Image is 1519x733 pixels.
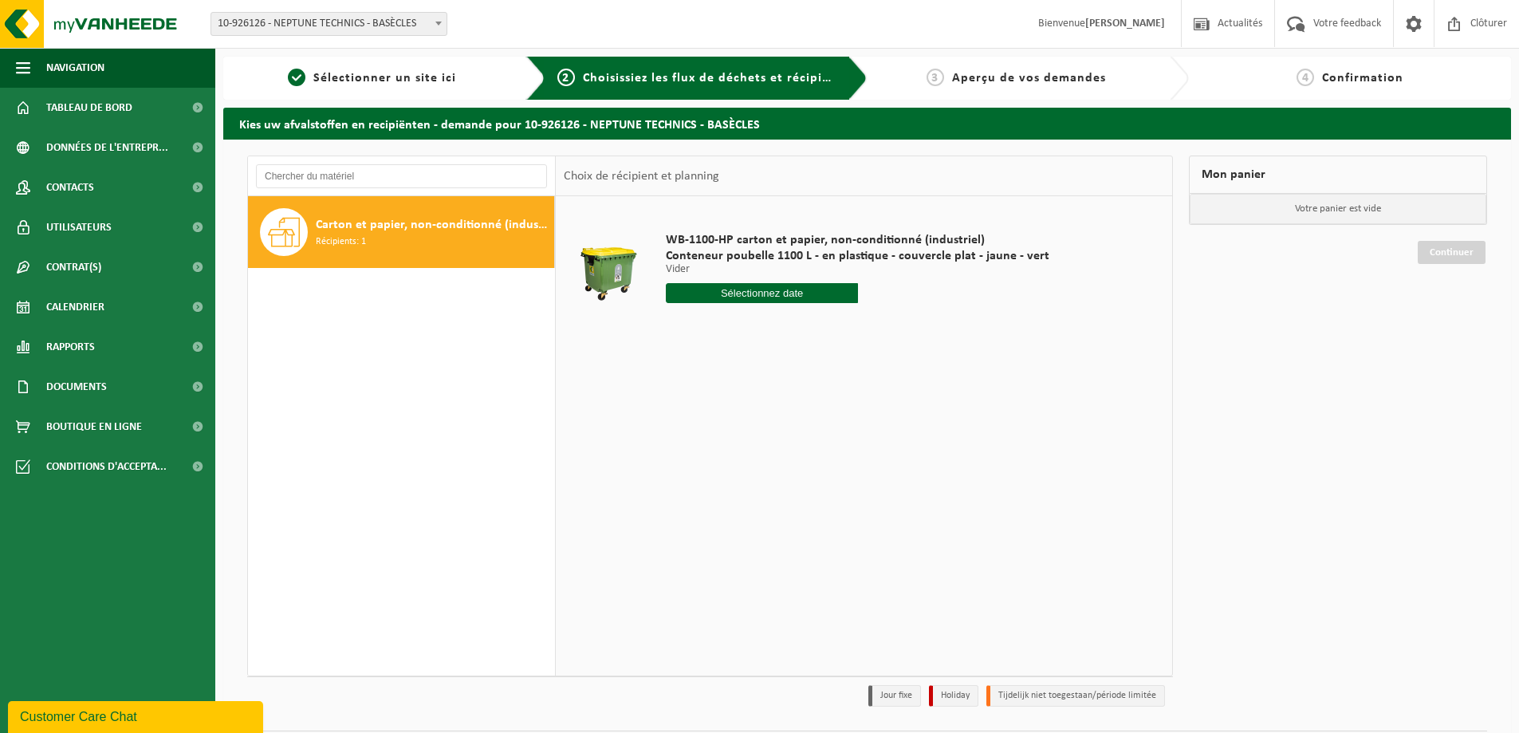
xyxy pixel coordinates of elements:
span: WB-1100-HP carton et papier, non-conditionné (industriel) [666,232,1049,248]
span: Carton et papier, non-conditionné (industriel) [316,215,550,234]
span: 10-926126 - NEPTUNE TECHNICS - BASÈCLES [211,13,447,35]
span: Navigation [46,48,104,88]
span: Contrat(s) [46,247,101,287]
span: Calendrier [46,287,104,327]
span: 4 [1297,69,1314,86]
span: Conteneur poubelle 1100 L - en plastique - couvercle plat - jaune - vert [666,248,1049,264]
span: Sélectionner un site ici [313,72,456,85]
iframe: chat widget [8,698,266,733]
span: Rapports [46,327,95,367]
span: 10-926126 - NEPTUNE TECHNICS - BASÈCLES [211,12,447,36]
div: Mon panier [1189,156,1487,194]
span: 3 [927,69,944,86]
span: Boutique en ligne [46,407,142,447]
span: Tableau de bord [46,88,132,128]
span: Récipients: 1 [316,234,366,250]
span: 1 [288,69,305,86]
strong: [PERSON_NAME] [1085,18,1165,30]
span: Aperçu de vos demandes [952,72,1106,85]
li: Holiday [929,685,978,707]
li: Tijdelijk niet toegestaan/période limitée [986,685,1165,707]
span: 2 [557,69,575,86]
p: Votre panier est vide [1190,194,1486,224]
p: Vider [666,264,1049,275]
span: Confirmation [1322,72,1403,85]
span: Utilisateurs [46,207,112,247]
span: Contacts [46,167,94,207]
div: Choix de récipient et planning [556,156,727,196]
button: Carton et papier, non-conditionné (industriel) Récipients: 1 [248,196,555,268]
li: Jour fixe [868,685,921,707]
a: 1Sélectionner un site ici [231,69,514,88]
span: Conditions d'accepta... [46,447,167,487]
input: Sélectionnez date [666,283,858,303]
span: Données de l'entrepr... [46,128,168,167]
span: Documents [46,367,107,407]
a: Continuer [1418,241,1486,264]
span: Choisissiez les flux de déchets et récipients [583,72,848,85]
input: Chercher du matériel [256,164,547,188]
h2: Kies uw afvalstoffen en recipiënten - demande pour 10-926126 - NEPTUNE TECHNICS - BASÈCLES [223,108,1511,139]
